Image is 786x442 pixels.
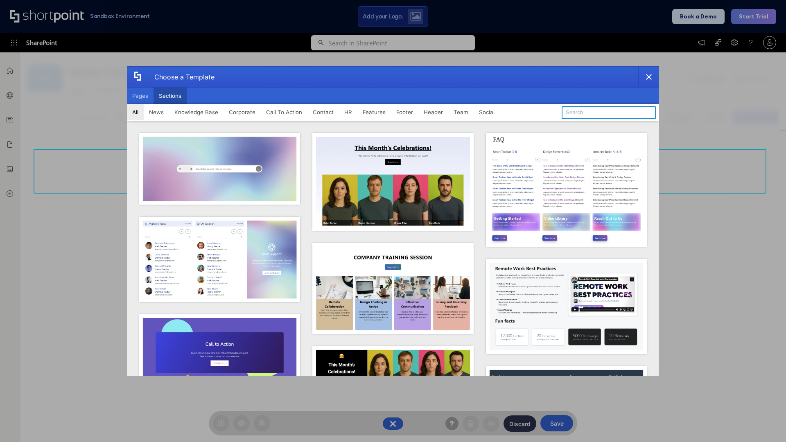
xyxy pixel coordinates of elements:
[391,104,418,120] button: Footer
[357,104,391,120] button: Features
[307,104,339,120] button: Contact
[127,104,144,120] button: All
[148,67,215,87] div: Choose a Template
[261,104,307,120] button: Call To Action
[144,104,169,120] button: News
[127,88,154,104] button: Pages
[224,104,261,120] button: Corporate
[562,106,656,119] input: Search
[418,104,448,120] button: Header
[339,104,357,120] button: HR
[448,104,474,120] button: Team
[474,104,500,120] button: Social
[745,403,786,442] iframe: Chat Widget
[169,104,224,120] button: Knowledge Base
[154,88,187,104] button: Sections
[127,66,659,376] div: template selector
